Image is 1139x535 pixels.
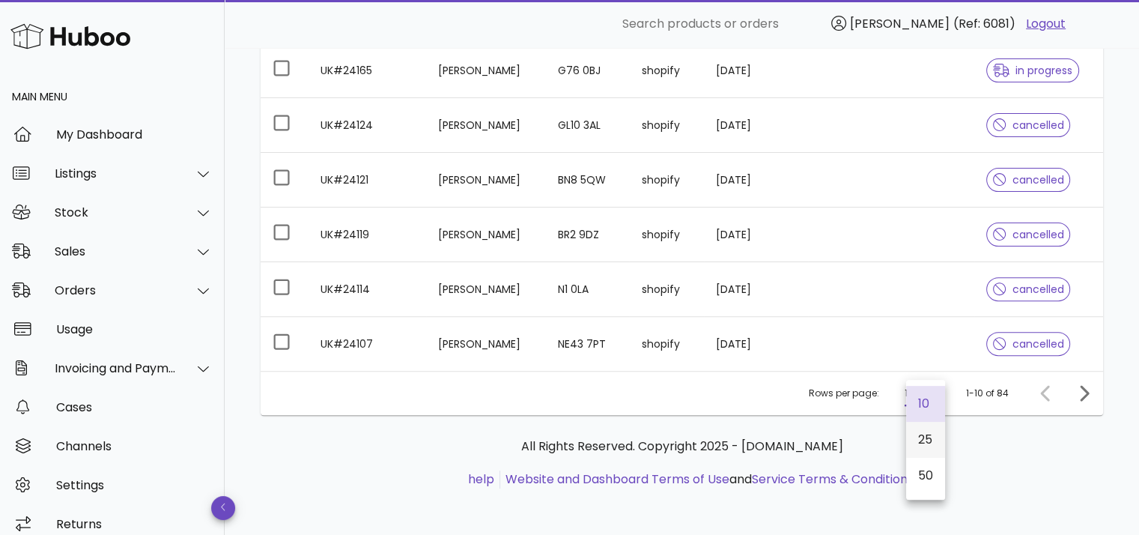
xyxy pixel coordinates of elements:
[704,317,808,371] td: [DATE]
[309,153,426,208] td: UK#24121
[546,317,630,371] td: NE43 7PT
[546,98,630,153] td: GL10 3AL
[629,208,703,262] td: shopify
[546,43,630,98] td: G76 0BJ
[993,284,1064,294] span: cancelled
[629,43,703,98] td: shopify
[56,517,213,531] div: Returns
[704,98,808,153] td: [DATE]
[56,478,213,492] div: Settings
[55,361,177,375] div: Invoicing and Payments
[10,20,130,52] img: Huboo Logo
[629,153,703,208] td: shopify
[426,317,546,371] td: [PERSON_NAME]
[426,153,546,208] td: [PERSON_NAME]
[752,471,914,488] a: Service Terms & Conditions
[1026,15,1066,33] a: Logout
[309,208,426,262] td: UK#24119
[55,205,177,220] div: Stock
[426,262,546,317] td: [PERSON_NAME]
[704,208,808,262] td: [DATE]
[426,98,546,153] td: [PERSON_NAME]
[468,471,494,488] a: help
[309,98,426,153] td: UK#24124
[56,322,213,336] div: Usage
[309,262,426,317] td: UK#24114
[993,339,1064,349] span: cancelled
[704,153,808,208] td: [DATE]
[704,262,808,317] td: [DATE]
[809,372,938,415] div: Rows per page:
[55,244,177,259] div: Sales
[546,262,630,317] td: N1 0LA
[426,43,546,98] td: [PERSON_NAME]
[629,317,703,371] td: shopify
[918,468,933,483] div: 50
[629,98,703,153] td: shopify
[905,381,938,405] div: 10Rows per page:
[629,262,703,317] td: shopify
[905,387,914,400] div: 10
[500,471,914,489] li: and
[993,65,1072,76] span: in progress
[850,15,950,32] span: [PERSON_NAME]
[993,120,1064,130] span: cancelled
[966,387,1009,400] div: 1-10 of 84
[546,208,630,262] td: BR2 9DZ
[505,471,729,488] a: Website and Dashboard Terms of Use
[953,15,1015,32] span: (Ref: 6081)
[918,432,933,447] div: 25
[1070,380,1097,407] button: Next page
[546,153,630,208] td: BN8 5QW
[309,317,426,371] td: UK#24107
[426,208,546,262] td: [PERSON_NAME]
[704,43,808,98] td: [DATE]
[56,439,213,453] div: Channels
[993,229,1064,240] span: cancelled
[993,175,1064,185] span: cancelled
[918,396,933,411] div: 10
[56,127,213,142] div: My Dashboard
[273,438,1091,456] p: All Rights Reserved. Copyright 2025 - [DOMAIN_NAME]
[309,43,426,98] td: UK#24165
[55,166,177,181] div: Listings
[55,283,177,297] div: Orders
[56,400,213,414] div: Cases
